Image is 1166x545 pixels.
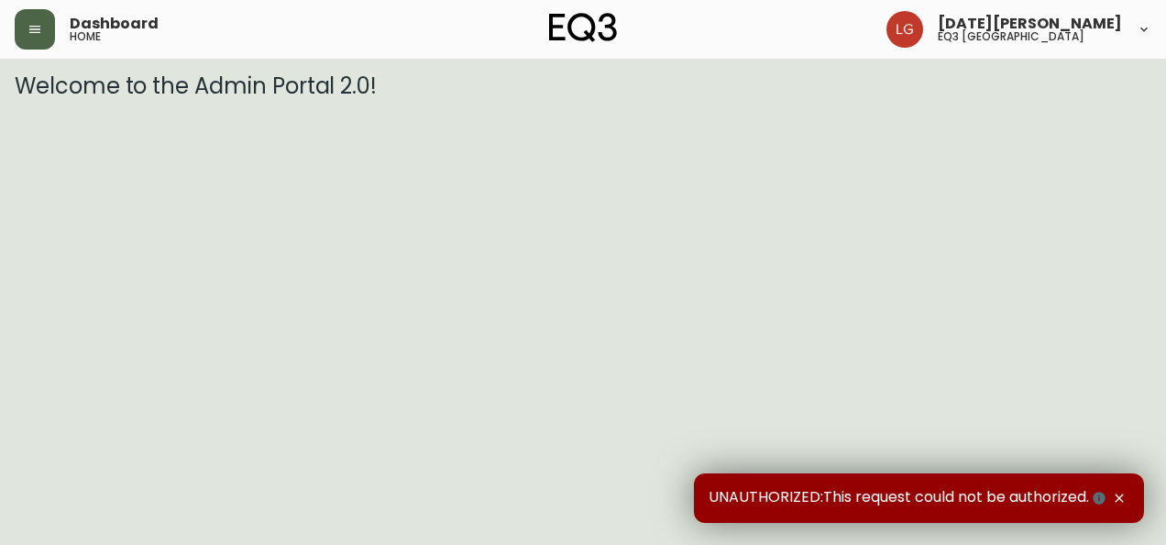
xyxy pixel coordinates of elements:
span: Dashboard [70,17,159,31]
h3: Welcome to the Admin Portal 2.0! [15,73,1151,99]
h5: eq3 [GEOGRAPHIC_DATA] [938,31,1084,42]
h5: home [70,31,101,42]
span: [DATE][PERSON_NAME] [938,17,1122,31]
span: UNAUTHORIZED:This request could not be authorized. [709,488,1109,508]
img: 2638f148bab13be18035375ceda1d187 [886,11,923,48]
img: logo [549,13,617,42]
